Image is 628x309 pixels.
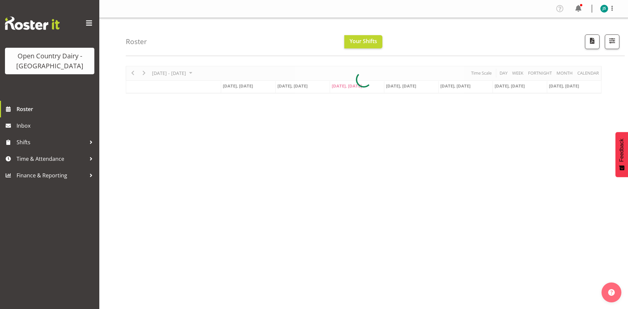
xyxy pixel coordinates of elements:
[608,289,615,296] img: help-xxl-2.png
[5,17,60,30] img: Rosterit website logo
[615,132,628,177] button: Feedback - Show survey
[17,121,96,131] span: Inbox
[605,34,619,49] button: Filter Shifts
[17,154,86,164] span: Time & Attendance
[17,170,86,180] span: Finance & Reporting
[619,139,625,162] span: Feedback
[600,5,608,13] img: justin-spicer11654.jpg
[12,51,88,71] div: Open Country Dairy - [GEOGRAPHIC_DATA]
[17,137,86,147] span: Shifts
[17,104,96,114] span: Roster
[344,35,382,48] button: Your Shifts
[350,37,377,45] span: Your Shifts
[585,34,600,49] button: Download a PDF of the roster according to the set date range.
[126,38,147,45] h4: Roster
